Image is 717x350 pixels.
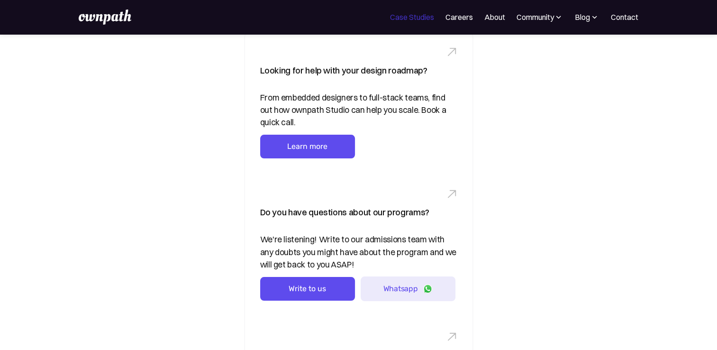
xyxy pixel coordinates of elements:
[575,11,599,23] div: Blog
[260,233,457,271] div: We're listening! Write to our admissions team with any doubts you might have about the program an...
[361,276,455,301] a: Whatsapp
[484,11,505,23] a: About
[260,63,427,78] div: Looking for help with your design roadmap?
[575,11,590,23] div: Blog
[423,284,432,293] img: Whatsapp logo
[517,11,554,23] div: Community
[260,277,355,301] a: Write to us
[390,11,434,23] a: Case Studies
[260,205,429,220] div: Do you have questions about our programs?
[517,11,563,23] div: Community
[611,11,638,23] a: Contact
[260,135,355,158] a: Learn more
[260,92,457,129] div: From embedded designers to full-stack teams, find out how ownpath Studio can help you scale. Book...
[383,284,417,293] div: Whatsapp
[445,11,473,23] a: Careers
